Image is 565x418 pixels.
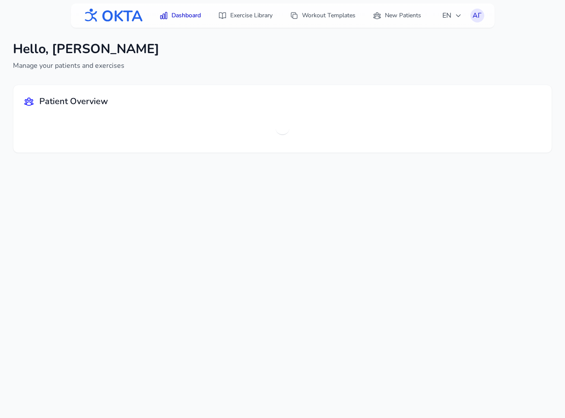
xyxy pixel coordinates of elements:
[368,8,426,23] a: New Patients
[154,8,206,23] a: Dashboard
[213,8,278,23] a: Exercise Library
[437,7,467,24] button: EN
[13,41,159,57] h1: Hello, [PERSON_NAME]
[285,8,361,23] a: Workout Templates
[81,4,143,27] img: OKTA logo
[13,60,159,71] p: Manage your patients and exercises
[442,10,462,21] span: EN
[470,9,484,22] button: АГ
[39,95,108,108] h2: Patient Overview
